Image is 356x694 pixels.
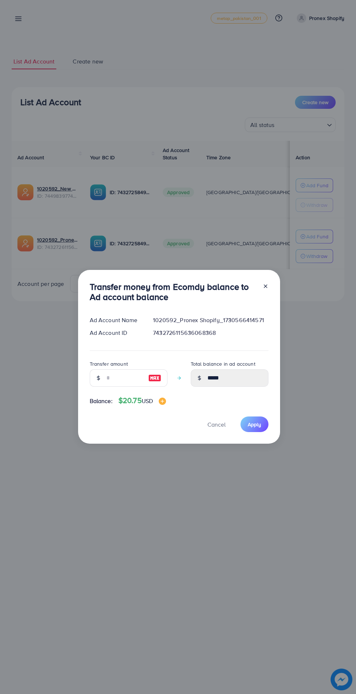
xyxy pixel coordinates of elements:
h3: Transfer money from Ecomdy balance to Ad account balance [90,282,257,303]
span: USD [142,397,153,405]
img: image [159,398,166,405]
div: 7432726115636068368 [147,329,274,337]
span: Balance: [90,397,113,405]
span: Apply [248,421,261,428]
label: Transfer amount [90,360,128,367]
label: Total balance in ad account [191,360,255,367]
h4: $20.75 [118,396,166,405]
div: 1020592_Pronex Shopify_1730566414571 [147,316,274,324]
button: Apply [240,416,268,432]
span: Cancel [207,420,226,428]
img: image [148,374,161,382]
div: Ad Account ID [84,329,147,337]
div: Ad Account Name [84,316,147,324]
button: Cancel [198,416,235,432]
